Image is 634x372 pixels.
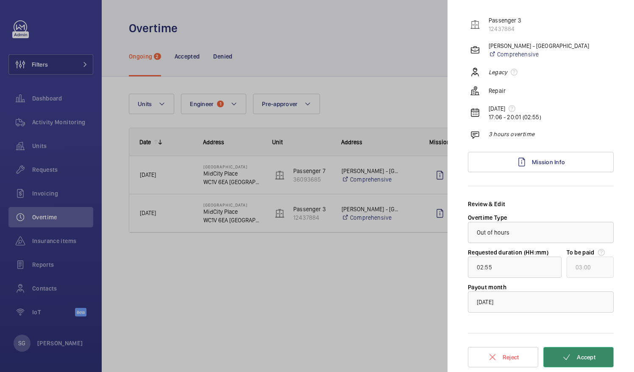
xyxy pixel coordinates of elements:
[489,68,507,76] em: Legacy
[489,87,506,95] p: Repair
[468,152,614,172] a: Mission Info
[489,42,589,50] p: [PERSON_NAME] - [GEOGRAPHIC_DATA]
[489,16,521,25] p: Passenger 3
[470,20,480,30] img: elevator.svg
[468,200,614,208] div: Review & Edit
[489,50,589,59] a: Comprehensive
[532,159,565,165] span: Mission Info
[543,347,614,367] button: Accept
[489,104,541,113] p: [DATE]
[503,354,519,361] span: Reject
[468,214,507,221] label: Overtime Type
[489,130,534,138] p: 3 hours overtime
[468,284,506,291] label: Payout month
[489,25,521,33] p: 12437884
[567,257,614,278] input: undefined
[468,347,538,367] button: Reject
[477,229,510,236] span: Out of hours
[577,354,595,361] span: Accept
[468,249,548,256] label: Requested duration (HH:mm)
[567,248,614,257] label: To be paid
[468,257,562,278] input: function rt(){if((0,e.mK)(Iu),Iu.value===k)throw new i.buA(-950,null);return Iu.value}
[489,113,541,121] p: 17:06 - 20:01 (02:55)
[477,299,493,305] span: [DATE]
